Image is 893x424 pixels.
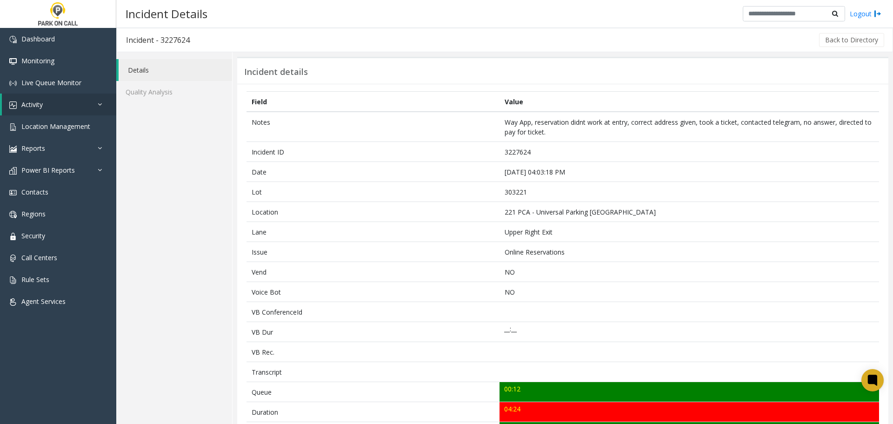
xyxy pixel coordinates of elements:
td: 303221 [500,182,879,202]
td: Location [247,202,500,222]
td: Upper Right Exit [500,222,879,242]
span: Security [21,231,45,240]
h3: Incident Details [121,2,212,25]
img: 'icon' [9,211,17,218]
th: Field [247,92,500,112]
h3: Incident details [244,67,308,77]
span: Activity [21,100,43,109]
td: 221 PCA - Universal Parking [GEOGRAPHIC_DATA] [500,202,879,222]
span: Power BI Reports [21,166,75,175]
a: Quality Analysis [116,81,232,103]
td: Queue [247,382,500,402]
span: Location Management [21,122,90,131]
button: Back to Directory [819,33,884,47]
td: VB Dur [247,322,500,342]
img: 'icon' [9,123,17,131]
a: Logout [850,9,881,19]
span: Rule Sets [21,275,49,284]
p: NO [505,267,874,277]
td: Transcript [247,362,500,382]
img: 'icon' [9,80,17,87]
td: Voice Bot [247,282,500,302]
h3: Incident - 3227624 [117,29,199,51]
img: 'icon' [9,276,17,284]
span: Call Centers [21,253,57,262]
span: Live Queue Monitor [21,78,81,87]
td: __:__ [500,322,879,342]
span: Reports [21,144,45,153]
span: Agent Services [21,297,66,306]
img: 'icon' [9,145,17,153]
img: 'icon' [9,58,17,65]
td: Notes [247,112,500,142]
img: 'icon' [9,189,17,196]
td: Way App, reservation didnt work at entry, correct address given, took a ticket, contacted telegra... [500,112,879,142]
td: Lane [247,222,500,242]
td: Issue [247,242,500,262]
span: Dashboard [21,34,55,43]
img: 'icon' [9,298,17,306]
td: Online Reservations [500,242,879,262]
img: 'icon' [9,167,17,175]
td: [DATE] 04:03:18 PM [500,162,879,182]
td: 00:12 [500,382,879,402]
span: Regions [21,209,46,218]
img: 'icon' [9,255,17,262]
th: Value [500,92,879,112]
td: 04:24 [500,402,879,422]
td: Date [247,162,500,182]
img: logout [874,9,881,19]
span: Contacts [21,188,48,196]
img: 'icon' [9,101,17,109]
td: Duration [247,402,500,422]
img: 'icon' [9,233,17,240]
td: 3227624 [500,142,879,162]
span: Monitoring [21,56,54,65]
td: Vend [247,262,500,282]
td: VB ConferenceId [247,302,500,322]
td: VB Rec. [247,342,500,362]
p: NO [505,287,874,297]
td: Lot [247,182,500,202]
td: Incident ID [247,142,500,162]
a: Activity [2,94,116,115]
a: Details [119,59,232,81]
img: 'icon' [9,36,17,43]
